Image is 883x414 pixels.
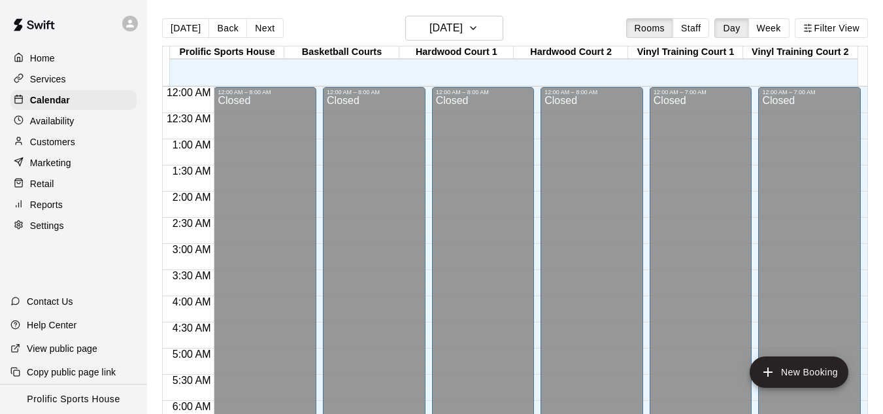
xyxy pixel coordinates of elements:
[714,18,748,38] button: Day
[405,16,503,41] button: [DATE]
[544,89,639,95] div: 12:00 AM – 8:00 AM
[30,177,54,190] p: Retail
[169,244,214,255] span: 3:00 AM
[748,18,790,38] button: Week
[10,90,137,110] a: Calendar
[10,132,137,152] a: Customers
[169,139,214,150] span: 1:00 AM
[208,18,247,38] button: Back
[169,375,214,386] span: 5:30 AM
[673,18,710,38] button: Staff
[170,46,284,59] div: Prolific Sports House
[10,69,137,89] a: Services
[30,52,55,65] p: Home
[163,87,214,98] span: 12:00 AM
[436,89,531,95] div: 12:00 AM – 8:00 AM
[30,198,63,211] p: Reports
[169,322,214,334] span: 4:30 AM
[795,18,868,38] button: Filter View
[10,111,137,131] a: Availability
[30,94,70,107] p: Calendar
[27,319,76,332] p: Help Center
[27,366,116,379] p: Copy public page link
[163,113,214,124] span: 12:30 AM
[30,219,64,232] p: Settings
[514,46,628,59] div: Hardwood Court 2
[169,218,214,229] span: 2:30 AM
[30,73,66,86] p: Services
[10,153,137,173] a: Marketing
[399,46,514,59] div: Hardwood Court 1
[27,342,97,355] p: View public page
[169,401,214,412] span: 6:00 AM
[27,295,73,308] p: Contact Us
[626,18,673,38] button: Rooms
[246,18,283,38] button: Next
[628,46,742,59] div: Vinyl Training Court 1
[30,156,71,169] p: Marketing
[762,89,857,95] div: 12:00 AM – 7:00 AM
[10,174,137,194] a: Retail
[10,216,137,235] a: Settings
[169,192,214,203] span: 2:00 AM
[218,89,312,95] div: 12:00 AM – 8:00 AM
[654,89,748,95] div: 12:00 AM – 7:00 AM
[27,392,120,406] p: Prolific Sports House
[30,135,75,148] p: Customers
[284,46,399,59] div: Basketball Courts
[30,114,75,128] p: Availability
[10,48,137,68] a: Home
[169,270,214,281] span: 3:30 AM
[750,356,848,388] button: add
[169,165,214,177] span: 1:30 AM
[743,46,858,59] div: Vinyl Training Court 2
[327,89,422,95] div: 12:00 AM – 8:00 AM
[429,19,463,37] h6: [DATE]
[162,18,209,38] button: [DATE]
[169,349,214,360] span: 5:00 AM
[10,195,137,215] a: Reports
[169,296,214,307] span: 4:00 AM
